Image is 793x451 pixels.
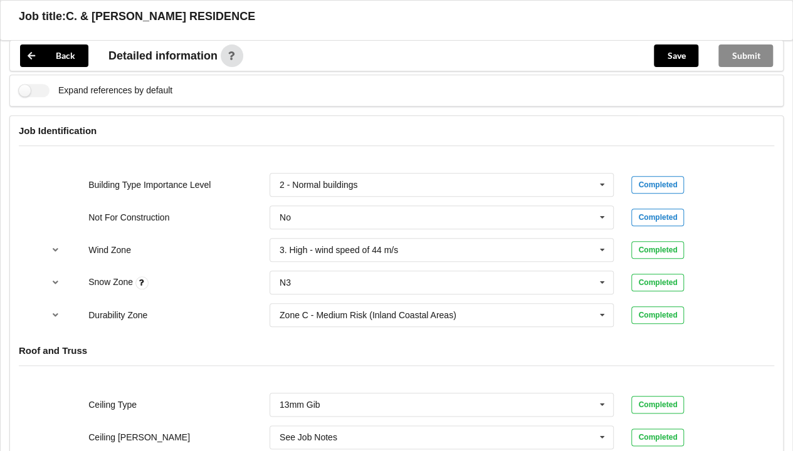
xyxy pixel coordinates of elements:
[631,209,684,226] div: Completed
[88,212,169,222] label: Not For Construction
[88,310,147,320] label: Durability Zone
[19,9,66,24] h3: Job title:
[280,433,337,442] div: See Job Notes
[280,400,320,409] div: 13mm Gib
[631,428,684,446] div: Completed
[631,176,684,194] div: Completed
[631,274,684,291] div: Completed
[280,278,291,287] div: N3
[631,306,684,324] div: Completed
[19,125,774,137] h4: Job Identification
[108,50,218,61] span: Detailed information
[631,396,684,413] div: Completed
[88,432,190,442] label: Ceiling [PERSON_NAME]
[88,245,131,255] label: Wind Zone
[66,9,255,24] h3: C. & [PERSON_NAME] RESIDENCE
[20,44,88,67] button: Back
[280,311,456,319] div: Zone C - Medium Risk (Inland Coastal Areas)
[88,180,211,190] label: Building Type Importance Level
[43,271,68,294] button: reference-toggle
[280,180,358,189] div: 2 - Normal buildings
[43,239,68,261] button: reference-toggle
[88,400,137,410] label: Ceiling Type
[19,84,172,97] label: Expand references by default
[88,277,135,287] label: Snow Zone
[280,246,398,254] div: 3. High - wind speed of 44 m/s
[280,213,291,222] div: No
[654,44,698,67] button: Save
[631,241,684,259] div: Completed
[43,304,68,326] button: reference-toggle
[19,345,774,356] h4: Roof and Truss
